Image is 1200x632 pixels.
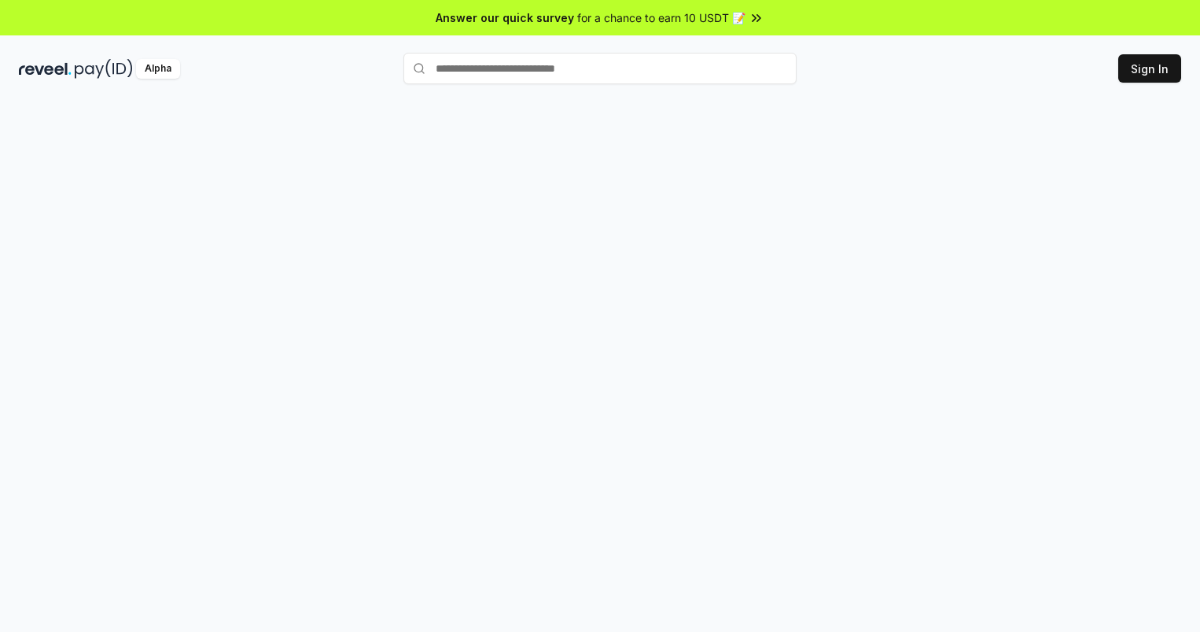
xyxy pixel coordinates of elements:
span: Answer our quick survey [436,9,574,26]
span: for a chance to earn 10 USDT 📝 [577,9,745,26]
div: Alpha [136,59,180,79]
img: reveel_dark [19,59,72,79]
button: Sign In [1118,54,1181,83]
img: pay_id [75,59,133,79]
